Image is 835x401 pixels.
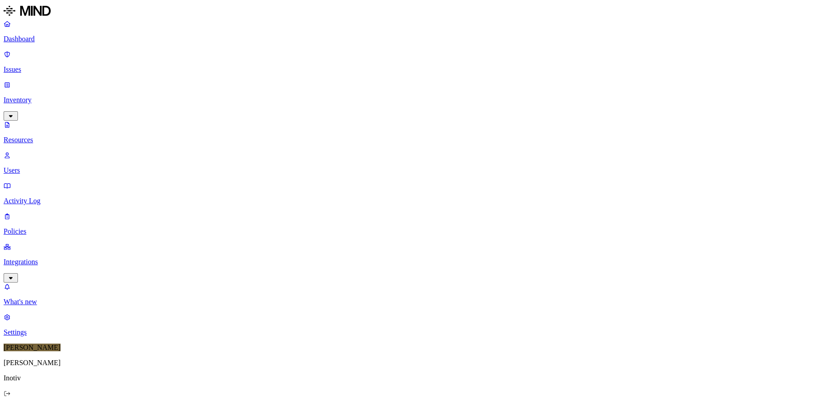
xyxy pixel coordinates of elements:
p: Activity Log [4,197,831,205]
p: Settings [4,328,831,336]
a: Users [4,151,831,174]
p: Resources [4,136,831,144]
a: What's new [4,283,831,306]
span: [PERSON_NAME] [4,344,61,351]
p: Dashboard [4,35,831,43]
a: Issues [4,50,831,74]
p: Issues [4,65,831,74]
a: Settings [4,313,831,336]
a: Activity Log [4,182,831,205]
p: Users [4,166,831,174]
a: Resources [4,121,831,144]
p: Inotiv [4,374,831,382]
a: Policies [4,212,831,235]
p: Inventory [4,96,831,104]
a: MIND [4,4,831,20]
a: Dashboard [4,20,831,43]
p: Integrations [4,258,831,266]
a: Inventory [4,81,831,119]
p: What's new [4,298,831,306]
a: Integrations [4,243,831,281]
p: Policies [4,227,831,235]
img: MIND [4,4,51,18]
